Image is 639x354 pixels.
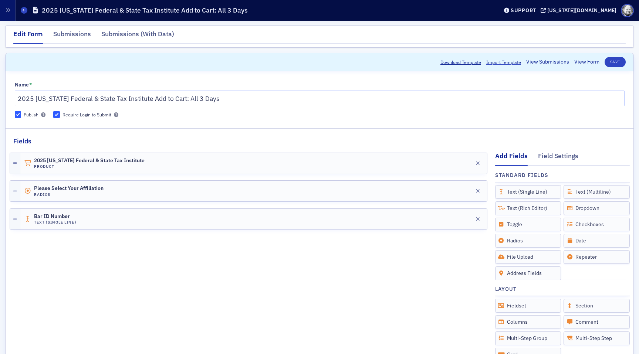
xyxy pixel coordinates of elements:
[15,82,29,88] div: Name
[495,185,561,199] div: Text (Single Line)
[495,250,561,264] div: File Upload
[564,250,630,264] div: Repeater
[564,218,630,231] div: Checkboxes
[34,164,145,169] h4: Product
[440,59,481,65] button: Download Template
[62,112,111,118] div: Require Login to Submit
[564,234,630,248] div: Date
[34,214,75,219] span: Bar ID Number
[541,8,619,13] button: [US_STATE][DOMAIN_NAME]
[564,331,630,345] div: Multi-Step Step
[34,192,104,197] h4: Radios
[564,315,630,329] div: Comment
[53,29,91,43] div: Submissions
[34,220,77,225] h4: Text (Single Line)
[13,29,43,44] div: Edit Form
[486,59,521,65] span: Import Template
[15,111,21,118] input: Publish
[526,58,569,66] a: View Submissions
[495,151,528,166] div: Add Fields
[495,315,561,329] div: Columns
[564,201,630,215] div: Dropdown
[13,136,31,146] h2: Fields
[511,7,536,14] div: Support
[24,112,38,118] div: Publish
[495,234,561,248] div: Radios
[605,57,626,67] button: Save
[495,201,561,215] div: Text (Rich Editor)
[495,285,517,293] h4: Layout
[621,4,634,17] span: Profile
[495,266,561,280] div: Address Fields
[34,185,104,191] span: Please Select Your Affiliation
[538,151,578,165] div: Field Settings
[547,7,616,14] div: [US_STATE][DOMAIN_NAME]
[29,82,32,88] abbr: This field is required
[53,111,60,118] input: Require Login to Submit
[101,29,174,43] div: Submissions (With Data)
[495,171,549,179] h4: Standard Fields
[495,218,561,231] div: Toggle
[495,299,561,313] div: Fieldset
[42,6,248,15] h1: 2025 [US_STATE] Federal & State Tax Institute Add to Cart: All 3 Days
[564,299,630,313] div: Section
[564,185,630,199] div: Text (Multiline)
[34,158,145,164] span: 2025 [US_STATE] Federal & State Tax Institute
[574,58,599,66] a: View Form
[495,331,561,345] div: Multi-Step Group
